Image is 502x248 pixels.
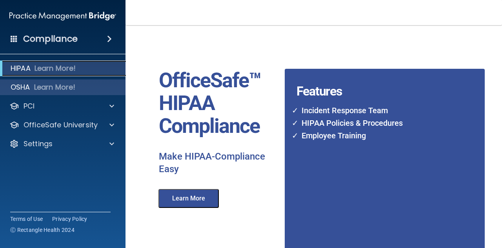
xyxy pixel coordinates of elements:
button: Learn More [158,189,219,208]
h4: Compliance [23,33,78,44]
p: Learn More! [35,64,76,73]
h4: Features [285,69,464,85]
a: Terms of Use [10,215,43,223]
a: Privacy Policy [52,215,87,223]
img: PMB logo [9,8,116,24]
a: Learn More [153,196,227,202]
a: Settings [9,139,114,149]
p: Learn More! [34,83,76,92]
a: PCI [9,101,114,111]
li: HIPAA Policies & Procedures [297,117,454,129]
p: Make HIPAA-Compliance Easy [159,151,279,176]
p: OfficeSafe™ HIPAA Compliance [159,69,279,138]
li: Employee Training [297,129,454,142]
p: Settings [24,139,53,149]
p: PCI [24,101,35,111]
a: OfficeSafe University [9,120,114,130]
p: HIPAA [11,64,31,73]
p: OfficeSafe University [24,120,98,130]
p: OSHA [11,83,30,92]
li: Incident Response Team [297,104,454,117]
span: Ⓒ Rectangle Health 2024 [10,226,75,234]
